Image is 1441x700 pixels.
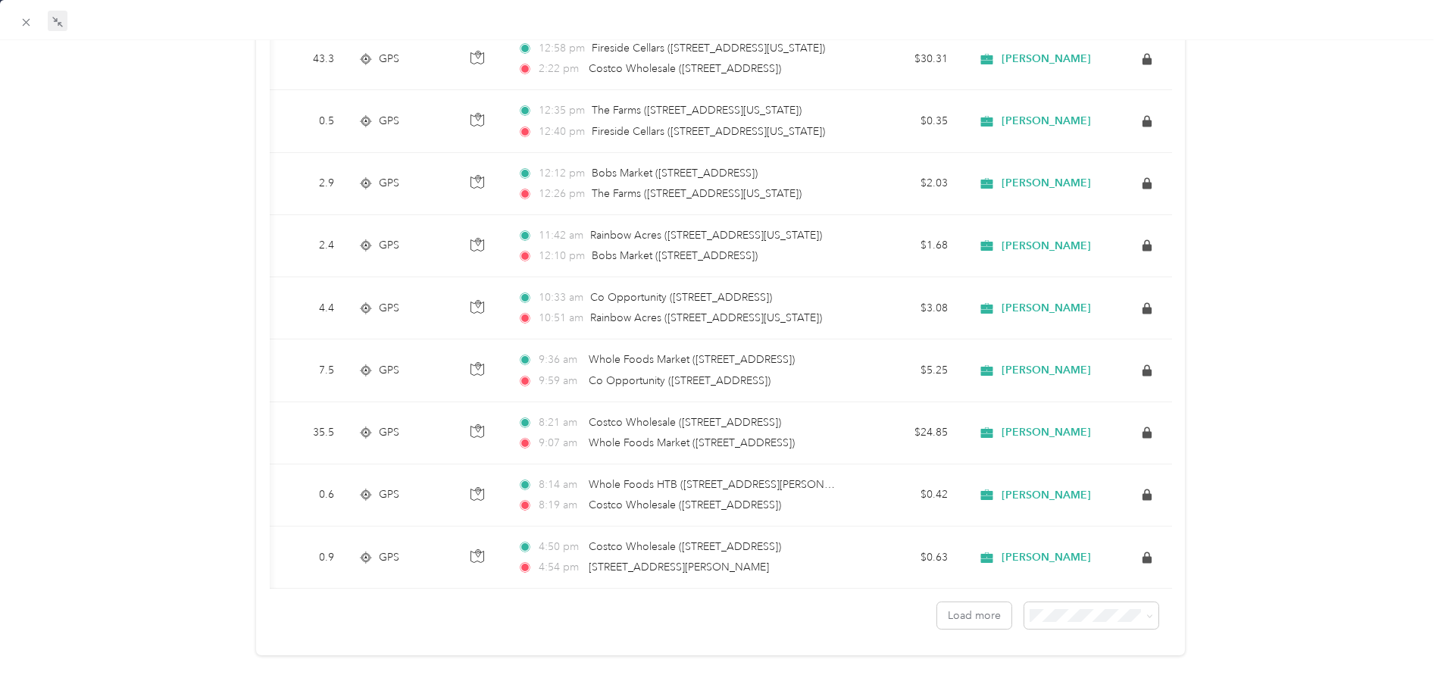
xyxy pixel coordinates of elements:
[854,90,960,152] td: $0.35
[592,104,802,117] span: The Farms ([STREET_ADDRESS][US_STATE])
[539,40,585,57] span: 12:58 pm
[1002,489,1091,502] span: [PERSON_NAME]
[589,374,771,387] span: Co Opportunity ([STREET_ADDRESS])
[379,486,399,503] span: GPS
[539,497,582,514] span: 8:19 am
[246,339,346,402] td: 7.5
[854,339,960,402] td: $5.25
[379,51,399,67] span: GPS
[246,402,346,464] td: 35.5
[379,175,399,192] span: GPS
[1002,302,1091,315] span: [PERSON_NAME]
[539,310,583,327] span: 10:51 am
[592,125,825,138] span: Fireside Cellars ([STREET_ADDRESS][US_STATE])
[539,539,582,555] span: 4:50 pm
[539,373,582,389] span: 9:59 am
[539,248,585,264] span: 12:10 pm
[379,300,399,317] span: GPS
[589,478,1046,491] span: Whole Foods HTB ([STREET_ADDRESS][PERSON_NAME] , [GEOGRAPHIC_DATA], [US_STATE])
[589,436,795,449] span: Whole Foods Market ([STREET_ADDRESS])
[589,62,781,75] span: Costco Wholesale ([STREET_ADDRESS])
[246,464,346,527] td: 0.6
[1356,615,1441,700] iframe: Everlance-gr Chat Button Frame
[854,277,960,339] td: $3.08
[854,464,960,527] td: $0.42
[592,42,825,55] span: Fireside Cellars ([STREET_ADDRESS][US_STATE])
[592,167,758,180] span: Bobs Market ([STREET_ADDRESS])
[854,527,960,589] td: $0.63
[589,540,781,553] span: Costco Wholesale ([STREET_ADDRESS])
[854,153,960,215] td: $2.03
[539,186,585,202] span: 12:26 pm
[539,289,583,306] span: 10:33 am
[854,402,960,464] td: $24.85
[539,102,585,119] span: 12:35 pm
[539,559,582,576] span: 4:54 pm
[592,249,758,262] span: Bobs Market ([STREET_ADDRESS])
[539,227,583,244] span: 11:42 am
[589,561,769,573] span: [STREET_ADDRESS][PERSON_NAME]
[854,215,960,277] td: $1.68
[590,311,822,324] span: Rainbow Acres ([STREET_ADDRESS][US_STATE])
[379,549,399,566] span: GPS
[590,229,822,242] span: Rainbow Acres ([STREET_ADDRESS][US_STATE])
[246,28,346,90] td: 43.3
[379,113,399,130] span: GPS
[246,90,346,152] td: 0.5
[589,498,781,511] span: Costco Wholesale ([STREET_ADDRESS])
[937,602,1011,629] button: Load more
[539,435,582,452] span: 9:07 am
[246,215,346,277] td: 2.4
[589,353,795,366] span: Whole Foods Market ([STREET_ADDRESS])
[539,414,582,431] span: 8:21 am
[1002,426,1091,439] span: [PERSON_NAME]
[854,28,960,90] td: $30.31
[539,61,582,77] span: 2:22 pm
[1002,551,1091,564] span: [PERSON_NAME]
[379,362,399,379] span: GPS
[1002,239,1091,253] span: [PERSON_NAME]
[539,352,582,368] span: 9:36 am
[589,416,781,429] span: Costco Wholesale ([STREET_ADDRESS])
[1002,52,1091,66] span: [PERSON_NAME]
[1002,177,1091,190] span: [PERSON_NAME]
[1002,364,1091,377] span: [PERSON_NAME]
[379,424,399,441] span: GPS
[539,477,582,493] span: 8:14 am
[539,165,585,182] span: 12:12 pm
[1002,114,1091,128] span: [PERSON_NAME]
[539,123,585,140] span: 12:40 pm
[246,153,346,215] td: 2.9
[379,237,399,254] span: GPS
[246,277,346,339] td: 4.4
[592,187,802,200] span: The Farms ([STREET_ADDRESS][US_STATE])
[590,291,772,304] span: Co Opportunity ([STREET_ADDRESS])
[246,527,346,589] td: 0.9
